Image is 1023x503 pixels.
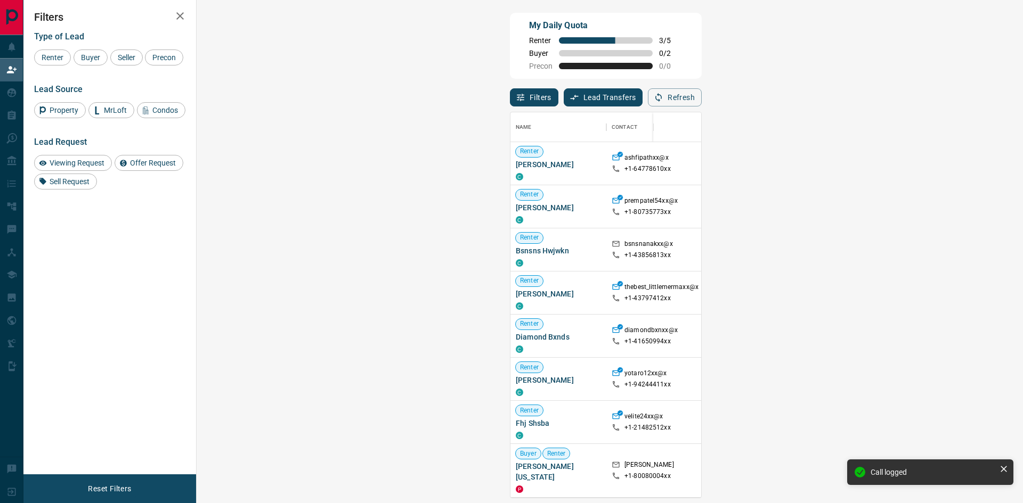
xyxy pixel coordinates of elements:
[34,50,71,65] div: Renter
[529,19,683,32] p: My Daily Quota
[126,159,180,167] span: Offer Request
[516,363,543,372] span: Renter
[624,164,671,174] p: +1- 64778610xx
[516,159,601,170] span: [PERSON_NAME]
[624,283,699,294] p: thebest_littlemermaxx@x
[34,31,84,42] span: Type of Lead
[145,50,183,65] div: Precon
[516,406,543,415] span: Renter
[516,202,601,213] span: [PERSON_NAME]
[516,418,601,428] span: Fhj Shsba
[38,53,67,62] span: Renter
[624,251,671,260] p: +1- 43856813xx
[624,326,678,337] p: diamondbxnxx@x
[46,159,108,167] span: Viewing Request
[516,233,543,242] span: Renter
[529,36,553,45] span: Renter
[529,49,553,57] span: Buyer
[516,332,601,342] span: Diamond Bxnds
[114,53,139,62] span: Seller
[149,106,182,114] span: Condos
[612,112,637,142] div: Contact
[624,240,673,251] p: bsnsnanakxx@x
[516,112,532,142] div: Name
[34,155,112,171] div: Viewing Request
[516,449,541,458] span: Buyer
[648,88,702,106] button: Refresh
[516,302,523,310] div: condos.ca
[516,319,543,328] span: Renter
[34,84,83,94] span: Lead Source
[659,49,683,57] span: 0 / 2
[115,155,183,171] div: Offer Request
[81,480,138,498] button: Reset Filters
[624,460,674,472] p: [PERSON_NAME]
[137,102,185,118] div: Condos
[34,137,87,147] span: Lead Request
[659,36,683,45] span: 3 / 5
[34,102,86,118] div: Property
[624,337,671,346] p: +1- 41650994xx
[510,112,606,142] div: Name
[624,423,671,432] p: +1- 21482512xx
[516,485,523,493] div: property.ca
[871,468,995,476] div: Call logged
[624,412,663,423] p: velite24xx@x
[659,62,683,70] span: 0 / 0
[34,11,185,23] h2: Filters
[624,153,669,164] p: ashfipathxx@x
[624,208,671,217] p: +1- 80735773xx
[110,50,143,65] div: Seller
[516,432,523,439] div: condos.ca
[624,369,667,380] p: yotaro12xx@x
[516,288,601,299] span: [PERSON_NAME]
[510,88,558,106] button: Filters
[529,62,553,70] span: Precon
[77,53,104,62] span: Buyer
[34,174,97,189] div: Sell Request
[516,276,543,285] span: Renter
[516,461,601,482] span: [PERSON_NAME][US_STATE]
[606,112,692,142] div: Contact
[624,294,671,303] p: +1- 43797412xx
[516,389,523,396] div: condos.ca
[516,216,523,224] div: condos.ca
[516,345,523,353] div: condos.ca
[543,449,570,458] span: Renter
[516,147,543,156] span: Renter
[74,50,108,65] div: Buyer
[516,259,523,267] div: condos.ca
[516,245,601,256] span: Bsnsns Hwjwkn
[624,380,671,389] p: +1- 94244411xx
[88,102,134,118] div: MrLoft
[516,173,523,180] div: condos.ca
[149,53,180,62] span: Precon
[46,177,93,186] span: Sell Request
[516,190,543,199] span: Renter
[624,196,678,208] p: prempatel54xx@x
[46,106,82,114] span: Property
[516,375,601,385] span: [PERSON_NAME]
[564,88,643,106] button: Lead Transfers
[624,472,671,481] p: +1- 80080004xx
[100,106,131,114] span: MrLoft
